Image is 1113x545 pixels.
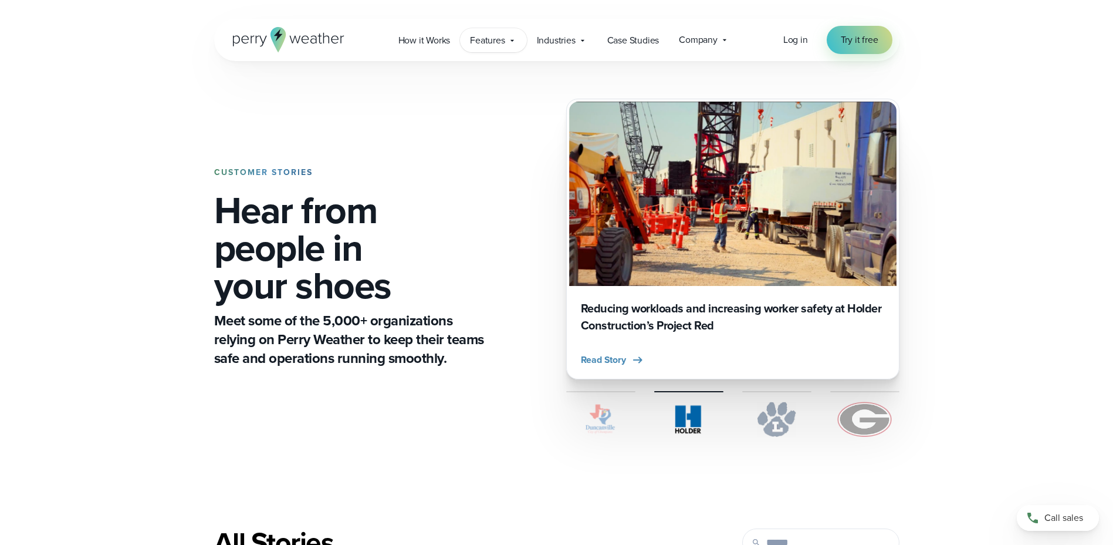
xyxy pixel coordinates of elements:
[783,33,808,47] a: Log in
[581,353,645,367] button: Read Story
[566,99,899,379] div: slideshow
[679,33,718,47] span: Company
[537,33,576,48] span: Industries
[597,28,669,52] a: Case Studies
[1044,511,1083,525] span: Call sales
[214,191,489,304] h1: Hear from people in your shoes
[566,99,899,379] a: Holder Construction Workers preparing construction materials to be lifted on a crane Reducing wor...
[214,311,489,368] p: Meet some of the 5,000+ organizations relying on Perry Weather to keep their teams safe and opera...
[566,402,635,437] img: City of Duncanville Logo
[398,33,451,48] span: How it Works
[783,33,808,46] span: Log in
[607,33,659,48] span: Case Studies
[214,166,313,179] strong: CUSTOMER STORIES
[827,26,892,54] a: Try it free
[581,353,626,367] span: Read Story
[470,33,505,48] span: Features
[581,300,885,334] h3: Reducing workloads and increasing worker safety at Holder Construction’s Project Red
[841,33,878,47] span: Try it free
[654,402,723,437] img: Holder.svg
[569,102,897,286] img: Holder Construction Workers preparing construction materials to be lifted on a crane
[1017,505,1099,531] a: Call sales
[566,99,899,379] div: 2 of 4
[388,28,461,52] a: How it Works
